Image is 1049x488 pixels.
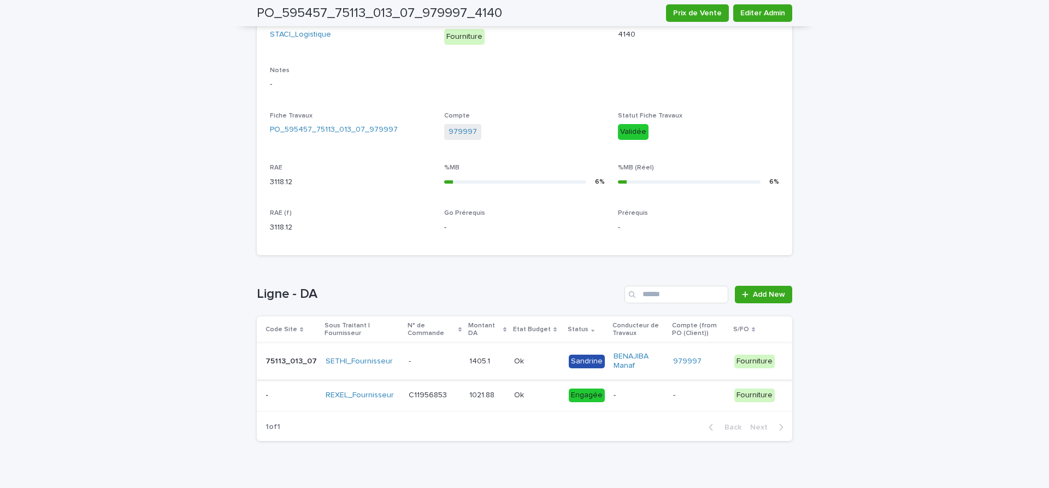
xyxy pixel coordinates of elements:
span: Statut Fiche Travaux [618,113,682,119]
tr: 75113_013_0775113_013_07 SETHI_Fournisseur -- 1405.11405.1 OkOk SandrineBENAJIBA Manaf 979997 Fou... [257,343,792,380]
p: - [444,222,605,233]
p: 3118.12 [270,177,431,188]
a: BENAJIBA Manaf [614,352,664,371]
div: Fourniture [734,389,775,402]
span: %MB [444,164,459,171]
div: Validée [618,124,649,140]
a: STACI_Logistique [270,29,331,40]
span: %MB (Réel) [618,164,654,171]
p: - [266,389,270,400]
p: Compte (from PO (Client)) [672,320,727,340]
div: Fourniture [734,355,775,368]
a: REXEL_Fournisseur [326,391,394,400]
p: Etat Budget [513,324,551,336]
button: Prix de Vente [666,4,729,22]
p: Ok [514,389,526,400]
p: Conducteur de Travaux [612,320,665,340]
a: PO_595457_75113_013_07_979997 [270,124,398,136]
div: Fourniture [444,29,485,45]
p: - [673,391,726,400]
span: Fiche Travaux [270,113,313,119]
p: - [270,79,779,90]
button: Back [700,422,746,432]
p: Status [568,324,588,336]
p: Ok [514,355,526,366]
div: Engagée [569,389,605,402]
p: - [618,222,779,233]
p: N° de Commande [408,320,456,340]
p: - [409,355,413,366]
h2: PO_595457_75113_013_07_979997_4140 [257,5,502,21]
p: Sous Traitant | Fournisseur [325,320,401,340]
p: Montant DA [468,320,500,340]
span: Go Prérequis [444,210,485,216]
div: 6 % [595,177,605,188]
span: Editer Admin [740,8,785,19]
a: Add New [735,286,792,303]
a: 979997 [449,126,477,138]
p: 1 of 1 [257,414,289,440]
p: 1021.88 [469,389,497,400]
span: Prix de Vente [673,8,722,19]
span: Prérequis [618,210,648,216]
div: Sandrine [569,355,605,368]
p: 3118.12 [270,222,431,233]
tr: -- REXEL_Fournisseur C11956853C11956853 1021.881021.88 OkOk Engagée--Fourniture [257,379,792,411]
span: RAE (f) [270,210,292,216]
span: RAE [270,164,282,171]
p: 4140 [618,29,779,40]
input: Search [624,286,728,303]
button: Next [746,422,792,432]
button: Editer Admin [733,4,792,22]
span: Notes [270,67,290,74]
p: - [614,391,664,400]
span: Compte [444,113,470,119]
span: Back [718,424,741,431]
span: Add New [753,291,785,298]
p: Code Site [266,324,297,336]
span: Next [750,424,774,431]
a: 979997 [673,357,702,366]
p: 75113_013_07 [266,355,319,366]
p: 1405.1 [469,355,492,366]
p: C11956853 [409,389,449,400]
p: S/FO [733,324,749,336]
div: 6 % [769,177,779,188]
h1: Ligne - DA [257,286,620,302]
a: SETHI_Fournisseur [326,357,393,366]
